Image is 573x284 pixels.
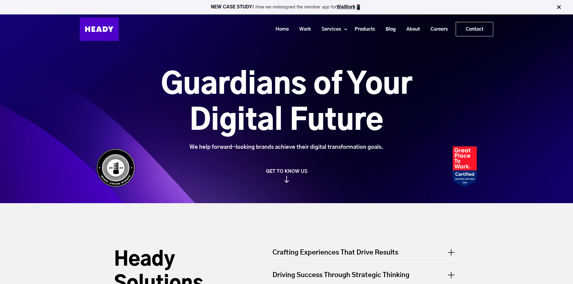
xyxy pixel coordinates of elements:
div: Navigation Menu [125,22,493,36]
img: app emoji [356,4,362,10]
a: WeWork [337,5,356,9]
a: Products [347,24,378,35]
a: GET TO KNOW US [93,168,480,183]
a: Contact [456,22,493,36]
a: Services [314,24,344,35]
a: Home [268,24,292,35]
div: Crafting Experiences That Drive Results [273,248,459,263]
p: How we redesigned the member app for [3,4,570,10]
strong: NEW CASE STUDY: [211,5,255,9]
a: Careers [423,24,451,35]
img: Heady_Logo_Web-01 (1) [80,17,119,41]
img: Close Bar [556,4,562,10]
div: We help forward-looking brands achieve their digital transformation goals. [127,144,446,151]
a: Work [292,24,314,35]
img: arrow_down [284,176,289,183]
h1: Guardians of Your Digital Future [127,67,446,139]
a: About [399,24,423,35]
img: Heady_2023_Certification_Badge [453,146,477,187]
a: Blog [378,24,399,35]
img: Heady_WebbyAward_Winner-4 [96,148,135,187]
